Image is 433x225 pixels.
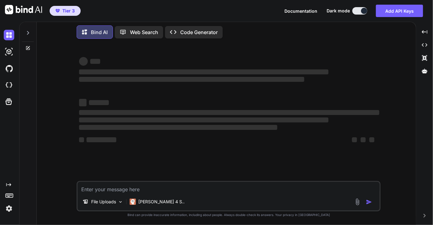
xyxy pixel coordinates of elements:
img: Pick Models [118,199,123,205]
span: ‌ [361,137,366,142]
span: ‌ [89,100,109,105]
img: icon [366,199,372,205]
p: Code Generator [180,29,218,36]
img: Claude 4 Sonnet [130,199,136,205]
span: ‌ [79,125,277,130]
p: [PERSON_NAME] 4 S.. [138,199,185,205]
img: githubDark [4,63,14,74]
span: ‌ [90,59,100,64]
span: Tier 3 [62,8,75,14]
p: Bind can provide inaccurate information, including about people. Always double-check its answers.... [77,213,381,217]
span: Dark mode [327,8,350,14]
span: ‌ [87,137,116,142]
img: cloudideIcon [4,80,14,90]
button: premiumTier 3 [50,6,81,16]
span: ‌ [352,137,357,142]
button: Documentation [284,8,317,14]
button: Add API Keys [376,5,423,17]
span: ‌ [369,137,374,142]
img: attachment [354,198,361,205]
p: File Uploads [91,199,116,205]
img: settings [4,203,14,214]
span: ‌ [79,99,87,106]
p: Web Search [130,29,158,36]
img: darkAi-studio [4,46,14,57]
span: ‌ [79,69,328,74]
span: ‌ [79,57,88,66]
p: Bind AI [91,29,108,36]
span: ‌ [79,110,379,115]
img: premium [56,9,60,13]
img: darkChat [4,30,14,40]
span: ‌ [79,77,304,82]
img: Bind AI [5,5,42,14]
span: ‌ [79,137,84,142]
span: ‌ [79,117,328,122]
